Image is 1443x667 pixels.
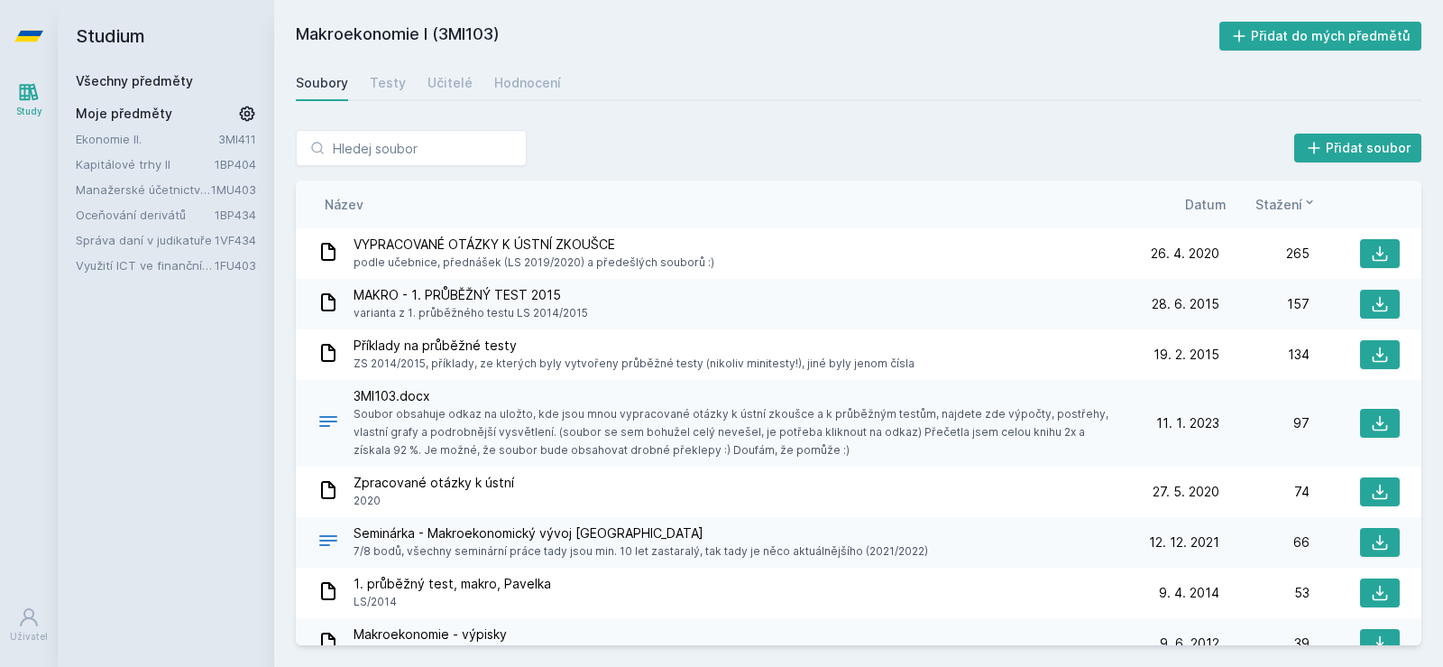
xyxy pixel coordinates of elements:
span: 12. 12. 2021 [1149,533,1219,551]
a: Testy [370,65,406,101]
div: Testy [370,74,406,92]
span: ZS 2014/2015, příklady, ze kterých byly vytvořeny průběžné testy (nikoliv minitesty!), jiné byly ... [354,355,915,373]
span: 7/8 bodů, všechny seminární práce tady jsou min. 10 let zastaralý, tak tady je něco aktuálnějšího... [354,542,928,560]
a: Soubory [296,65,348,101]
div: 157 [1219,295,1310,313]
a: Správa daní v judikatuře [76,231,215,249]
div: 74 [1219,483,1310,501]
a: Study [4,72,54,127]
button: Stažení [1255,195,1317,214]
div: Uživatel [10,630,48,644]
a: Hodnocení [494,65,561,101]
span: 19. 2. 2015 [1153,346,1219,364]
span: varianta z 1. průběžného testu LS 2014/2015 [354,304,588,322]
span: podle učebnice, přednášek (LS 2019/2020) a předešlých souborů :) [354,254,714,272]
span: LS/2014 [354,593,551,611]
span: Zpracované otázky k ústní [354,474,514,492]
span: 3MI103.docx [354,387,1122,405]
div: 66 [1219,533,1310,551]
a: Oceňování derivátů [76,206,215,224]
a: Ekonomie II. [76,130,218,148]
span: Makroekonomie - výpisky [354,625,581,644]
div: Hodnocení [494,74,561,92]
button: Přidat do mých předmětů [1219,22,1422,51]
div: 134 [1219,346,1310,364]
div: 97 [1219,414,1310,432]
div: Study [16,105,42,118]
button: Datum [1185,195,1227,214]
span: 27. 5. 2020 [1153,483,1219,501]
div: 265 [1219,245,1310,263]
a: 1MU403 [211,182,256,197]
span: 2020 [354,492,514,510]
div: DOCX [317,411,339,437]
h2: Makroekonomie I (3MI103) [296,22,1219,51]
span: Soubor obsahuje odkaz na uložto, kde jsou mnou vypracované otázky k ústní zkoušce a k průběžným t... [354,405,1122,459]
span: 9. 4. 2014 [1159,584,1219,602]
span: Seminárka - Makroekonomický vývoj [GEOGRAPHIC_DATA] [354,524,928,542]
span: 9. 6. 2012 [1160,635,1219,653]
div: Soubory [296,74,348,92]
div: Učitelé [427,74,473,92]
a: 1FU403 [215,258,256,273]
span: 28. 6. 2015 [1152,295,1219,313]
a: Učitelé [427,65,473,101]
a: 3MI411 [218,132,256,146]
span: Stažení [1255,195,1302,214]
span: část z přednášek Pavelky, část z učebnice [354,644,581,662]
button: Název [325,195,363,214]
span: Příklady na průběžné testy [354,337,915,355]
a: 1VF434 [215,233,256,247]
span: 26. 4. 2020 [1151,245,1219,263]
a: Kapitálové trhy II [76,155,215,173]
span: Moje předměty [76,105,172,123]
button: Přidat soubor [1294,134,1422,162]
input: Hledej soubor [296,130,527,166]
span: 1. průběžný test, makro, Pavelka [354,575,551,593]
a: 1BP404 [215,157,256,171]
a: Uživatel [4,598,54,653]
span: 11. 1. 2023 [1156,414,1219,432]
a: Všechny předměty [76,73,193,88]
a: Manažerské účetnictví II. [76,181,211,199]
span: MAKRO - 1. PRŮBĚŽNÝ TEST 2015 [354,286,588,304]
span: VYPRACOVANÉ OTÁZKY K ÚSTNÍ ZKOUŠCE [354,236,714,254]
div: .DOCX [317,530,339,556]
div: 39 [1219,635,1310,653]
div: 53 [1219,584,1310,602]
a: Využití ICT ve finančním účetnictví [76,256,215,274]
a: 1BP434 [215,208,256,222]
